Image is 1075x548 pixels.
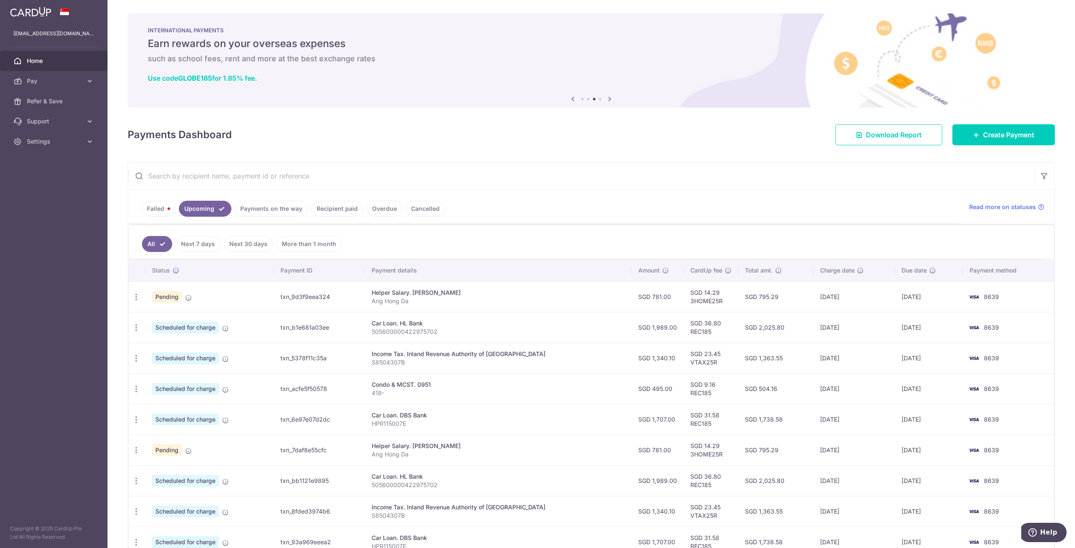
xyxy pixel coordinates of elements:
span: Scheduled for charge [152,383,219,395]
div: Car Loan. HL Bank [372,319,625,328]
td: [DATE] [813,281,895,312]
img: International Payment Banner [128,13,1055,108]
span: Scheduled for charge [152,506,219,517]
td: txn_8fded3974b6 [274,496,364,527]
div: Helper Salary. [PERSON_NAME] [372,288,625,297]
span: 8639 [984,538,999,545]
span: 8639 [984,293,999,300]
td: SGD 795.29 [738,435,813,465]
td: [DATE] [895,465,963,496]
span: 8639 [984,416,999,423]
a: Upcoming [179,201,231,217]
a: More than 1 month [276,236,342,252]
td: [DATE] [895,312,963,343]
td: SGD 36.80 REC185 [684,465,738,496]
td: [DATE] [813,465,895,496]
a: Next 7 days [176,236,220,252]
td: SGD 1,738.58 [738,404,813,435]
span: Scheduled for charge [152,536,219,548]
a: All [142,236,172,252]
p: Ang Hong Da [372,450,625,459]
td: [DATE] [895,343,963,373]
span: CardUp fee [690,266,722,275]
span: Total amt. [745,266,773,275]
p: S8504307B [372,511,625,520]
td: SGD 495.00 [632,373,684,404]
a: Download Report [835,124,942,145]
div: Car Loan. DBS Bank [372,411,625,420]
a: Create Payment [952,124,1055,145]
a: Cancelled [406,201,445,217]
td: SGD 23.45 VTAX25R [684,496,738,527]
td: txn_acfe5f50578 [274,373,364,404]
span: Due date [902,266,927,275]
td: [DATE] [813,496,895,527]
p: 505600000422975702 [372,481,625,489]
img: Bank Card [965,353,982,363]
td: [DATE] [895,373,963,404]
td: [DATE] [813,373,895,404]
span: Read more on statuses [969,203,1036,211]
td: txn_7daf8e55cfc [274,435,364,465]
img: CardUp [10,7,51,17]
a: Next 30 days [224,236,273,252]
td: [DATE] [895,496,963,527]
span: 8639 [984,446,999,454]
div: Income Tax. Inland Revenue Authority of [GEOGRAPHIC_DATA] [372,503,625,511]
td: [DATE] [895,435,963,465]
span: 8639 [984,354,999,362]
span: Create Payment [983,130,1034,140]
td: [DATE] [813,312,895,343]
td: SGD 2,025.80 [738,465,813,496]
td: SGD 36.80 REC185 [684,312,738,343]
th: Payment ID [274,260,364,281]
td: [DATE] [895,281,963,312]
a: Failed [142,201,176,217]
td: [DATE] [813,404,895,435]
td: txn_5378f11c35a [274,343,364,373]
span: Home [27,57,82,65]
img: Bank Card [965,384,982,394]
p: 418- [372,389,625,397]
h4: Payments Dashboard [128,127,232,142]
span: Support [27,117,82,126]
p: [EMAIL_ADDRESS][DOMAIN_NAME] [13,29,94,38]
span: Download Report [866,130,922,140]
a: Payments on the way [235,201,308,217]
p: Ang Hong Da [372,297,625,305]
p: HPR115007E [372,420,625,428]
span: Scheduled for charge [152,475,219,487]
td: SGD 23.45 VTAX25R [684,343,738,373]
img: Bank Card [965,476,982,486]
img: Bank Card [965,414,982,425]
span: Scheduled for charge [152,322,219,333]
td: SGD 795.29 [738,281,813,312]
span: Pay [27,77,82,85]
td: [DATE] [895,404,963,435]
span: Status [152,266,170,275]
div: Car Loan. DBS Bank [372,534,625,542]
span: 8639 [984,324,999,331]
td: txn_6e97e07d2dc [274,404,364,435]
td: SGD 1,340.10 [632,343,684,373]
td: SGD 781.00 [632,435,684,465]
img: Bank Card [965,537,982,547]
span: Pending [152,444,182,456]
h6: such as school fees, rent and more at the best exchange rates [148,54,1035,64]
span: Amount [638,266,660,275]
img: Bank Card [965,445,982,455]
td: txn_bb1121e9895 [274,465,364,496]
td: SGD 14.29 3HOME25R [684,281,738,312]
a: Recipient paid [311,201,363,217]
span: 8639 [984,385,999,392]
div: Car Loan. HL Bank [372,472,625,481]
td: SGD 31.58 REC185 [684,404,738,435]
td: [DATE] [813,435,895,465]
span: Settings [27,137,82,146]
td: SGD 14.29 3HOME25R [684,435,738,465]
th: Payment details [365,260,632,281]
h5: Earn rewards on your overseas expenses [148,37,1035,50]
td: SGD 1,989.00 [632,312,684,343]
img: Bank Card [965,323,982,333]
